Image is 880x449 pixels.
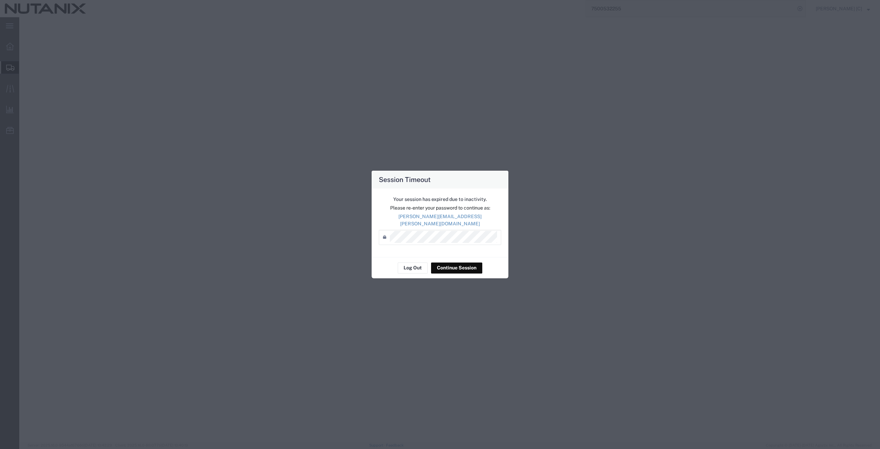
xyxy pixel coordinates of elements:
[431,263,482,274] button: Continue Session
[379,213,501,227] p: [PERSON_NAME][EMAIL_ADDRESS][PERSON_NAME][DOMAIN_NAME]
[379,174,431,184] h4: Session Timeout
[379,204,501,212] p: Please re-enter your password to continue as:
[398,263,428,274] button: Log Out
[379,196,501,203] p: Your session has expired due to inactivity.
